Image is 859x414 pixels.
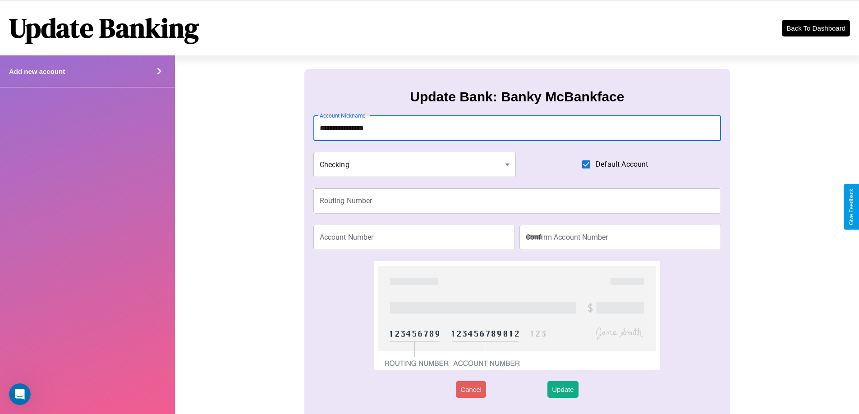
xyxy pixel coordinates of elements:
label: Account Nickname [320,112,366,119]
div: Checking [313,152,516,177]
h4: Add new account [9,68,65,75]
button: Update [547,381,578,398]
button: Cancel [456,381,486,398]
iframe: Intercom live chat [9,383,31,405]
div: Give Feedback [848,189,854,225]
button: Back To Dashboard [782,20,850,36]
span: Default Account [596,159,648,170]
h1: Update Banking [9,9,199,46]
h3: Update Bank: Banky McBankface [410,89,624,105]
img: check [374,261,660,370]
